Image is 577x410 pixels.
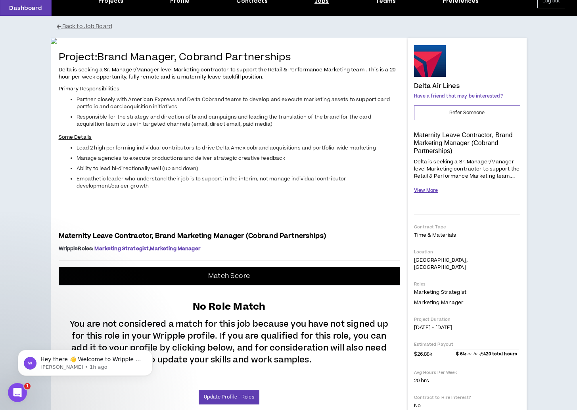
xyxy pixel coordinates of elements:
span: Wripple Roles : [59,245,94,252]
p: Contract Type [414,224,520,230]
p: Contract to Hire Interest? [414,395,520,400]
span: Empathetic leader who understand their job is to support in the interim, not manage individual co... [77,175,347,190]
button: View More [414,184,438,197]
button: Back to Job Board [57,20,533,34]
img: If5NRre97O0EyGp9LF2GTzGWhqxOdcSwmBf3ATVg.jpg [51,38,408,44]
p: Dashboard [9,4,42,12]
span: per hr @ [453,349,520,359]
span: Delta is seeking a Sr. Manager/Manager level Marketing contractor to support the Retail & Perform... [59,66,395,80]
p: You are not considered a match for this job because you have not signed up for this role in your ... [67,314,392,366]
a: Update Profile - Roles [199,390,259,404]
strong: $ 64 [456,351,465,357]
span: Lead 2 high performing individual contributors to drive Delta Amex cobrand acquisitions and portf... [77,144,376,151]
iframe: Intercom notifications message [6,333,165,389]
span: Marketing Strategist [414,289,466,296]
span: Marketing Manager [414,299,464,306]
p: Roles [414,281,520,287]
p: Delta is seeking a Sr. Manager/Manager level Marketing contractor to support the Retail & Perform... [414,158,520,180]
p: No [414,402,520,409]
p: Location [414,249,520,255]
span: Ability to lead bi-directionally well (up and down) [77,165,199,172]
h4: Delta Air Lines [414,82,460,90]
span: 1 [24,383,31,389]
p: Maternity Leave Contractor, Brand Marketing Manager (Cobrand Partnerships) [414,131,520,155]
p: Match Score [208,272,250,280]
p: Have a friend that may be interested? [414,93,520,100]
button: Refer Someone [414,105,520,120]
p: [GEOGRAPHIC_DATA], [GEOGRAPHIC_DATA] [414,257,520,271]
p: Project Duration [414,316,520,322]
p: Avg Hours Per Week [414,370,520,376]
p: , [59,245,400,252]
h4: Project: Brand Manager, Cobrand Partnerships [59,52,400,63]
iframe: Intercom live chat [8,383,27,402]
span: Marketing Strategist [94,245,149,252]
span: Responsible for the strategy and direction of brand campaigns and leading the translation of the ... [77,113,372,128]
span: Marketing Manager [150,245,200,252]
strong: 420 total hours [483,351,517,357]
span: Some Details [59,134,92,141]
span: $26.88k [414,349,433,359]
p: Estimated Payout [414,341,520,347]
p: Time & Materials [414,232,520,239]
span: Maternity Leave Contractor, Brand Marketing Manager (Cobrand Partnerships) [59,231,326,241]
p: No Role Match [193,295,266,314]
p: 20 hrs [414,377,520,384]
span: Primary Responsibilities [59,85,119,92]
p: [DATE] - [DATE] [414,324,520,331]
span: Partner closely with American Express and Delta Cobrand teams to develop and execute marketing as... [77,96,390,110]
span: Manage agencies to execute productions and deliver strategic creative feedback [77,155,286,162]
